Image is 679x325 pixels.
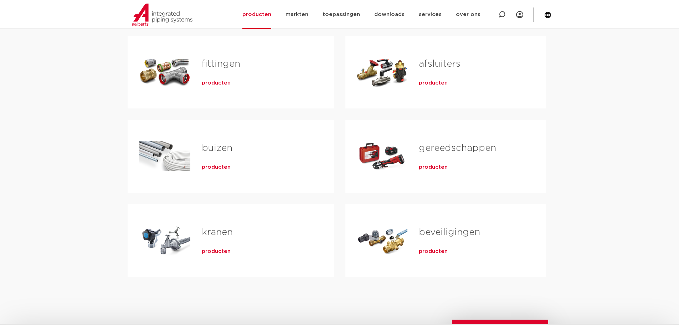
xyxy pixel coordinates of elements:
a: buizen [202,143,232,153]
a: producten [419,248,448,255]
a: fittingen [202,59,240,68]
a: beveiligingen [419,228,480,237]
a: producten [202,164,231,171]
a: gereedschappen [419,143,496,153]
a: afsluiters [419,59,461,68]
a: kranen [202,228,233,237]
a: producten [202,80,231,87]
a: producten [419,80,448,87]
a: producten [202,248,231,255]
a: producten [419,164,448,171]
